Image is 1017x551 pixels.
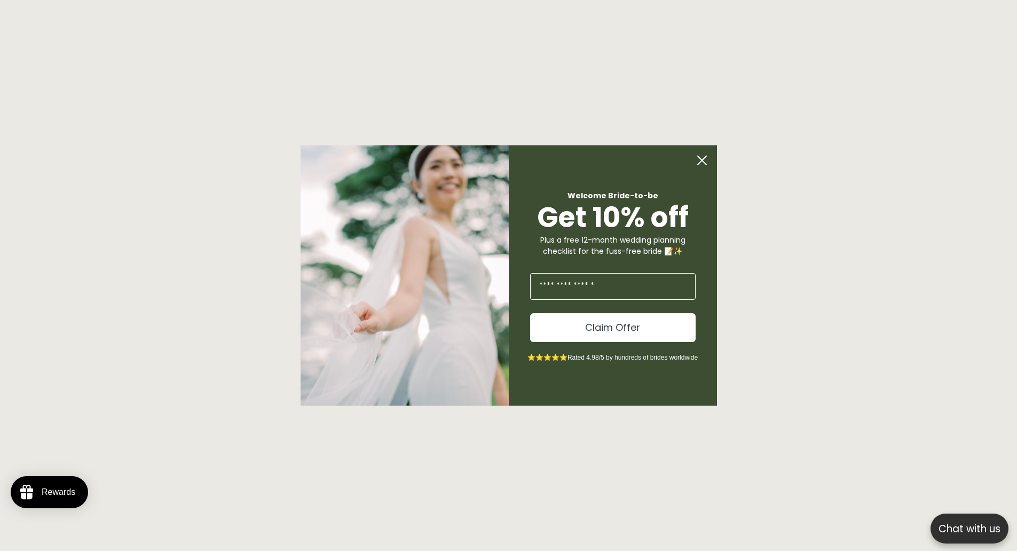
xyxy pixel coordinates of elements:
span: Welcome Bride-to-be [567,190,658,201]
button: Close dialog [691,150,713,171]
span: Get 10% off [537,198,689,237]
p: Chat with us [931,521,1008,537]
span: Plus a free 12-month wedding planning checklist for the fuss-free bride 📝✨ [540,235,685,257]
span: ⭐⭐⭐⭐⭐ [527,354,567,361]
span: Rated 4.98/5 by hundreds of brides worldwide [567,354,698,361]
button: Claim Offer [530,313,696,342]
img: Bone and Grey [301,145,509,406]
input: Enter Your Email [530,273,696,300]
div: Rewards [42,487,75,497]
button: Open chatbox [931,514,1008,544]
